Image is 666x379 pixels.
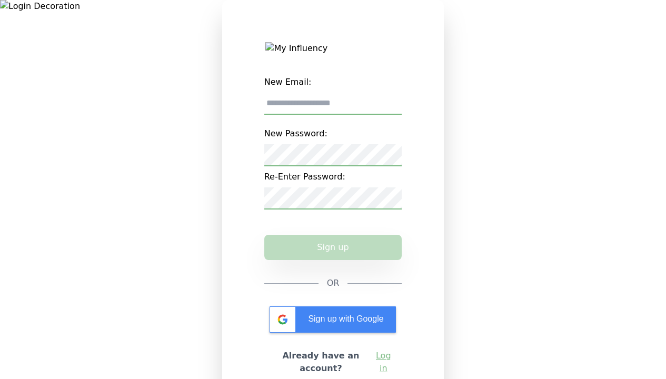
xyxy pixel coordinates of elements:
[270,306,396,333] div: Sign up with Google
[327,277,340,290] span: OR
[308,314,383,323] span: Sign up with Google
[373,350,393,375] a: Log in
[273,350,370,375] h2: Already have an account?
[264,166,402,187] label: Re-Enter Password:
[264,123,402,144] label: New Password:
[264,235,402,260] button: Sign up
[265,42,400,55] img: My Influency
[264,72,402,93] label: New Email:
